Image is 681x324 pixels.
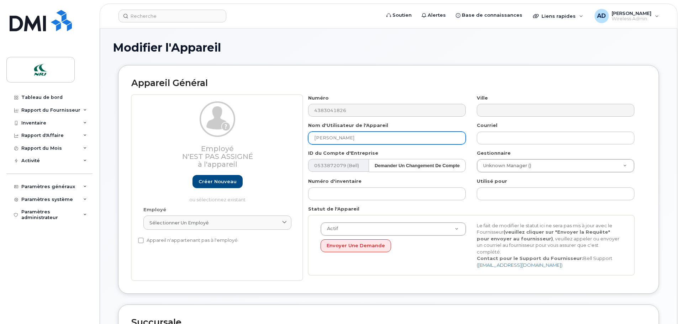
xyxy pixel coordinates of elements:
[131,78,646,88] h2: Appareil Général
[143,196,291,203] p: ou sélectionnez existant
[198,160,237,169] span: à l'appareil
[321,239,391,253] button: Envoyer une Demande
[477,255,583,261] strong: Contact pour le Support du Fournisseur:
[478,262,561,268] a: [EMAIL_ADDRESS][DOMAIN_NAME]
[113,41,664,54] h1: Modifier l'Appareil
[308,206,359,212] label: Statut de l'Appareil
[323,225,338,232] span: Actif
[182,152,253,161] span: N'est pas assigné
[477,159,634,172] a: Unknown Manager ()
[479,163,531,169] span: Unknown Manager ()
[321,223,466,235] a: Actif
[308,178,361,185] label: Numéro d'inventaire
[477,122,497,129] label: Courriel
[143,145,291,168] h3: Employé
[143,216,291,230] a: Sélectionner un employé
[477,229,610,241] strong: (veuillez cliquer sur "Envoyer la Requête" pour envoyer au fournisseur)
[308,95,329,101] label: Numéro
[471,222,628,269] div: Le fait de modifier le statut ici ne sera pas mis à jour avec le Fournisseur , veuillez appeler o...
[308,122,388,129] label: Nom d'Utilisateur de l'Appareil
[369,159,466,172] button: Demander un Changement de Compte
[375,163,460,168] strong: Demander un Changement de Compte
[477,178,507,185] label: Utilisé pour
[477,95,488,101] label: Ville
[143,206,166,213] label: Employé
[138,238,144,243] input: Appareil n'appartenant pas à l'employé
[138,236,238,245] label: Appareil n'appartenant pas à l'employé
[149,219,209,226] span: Sélectionner un employé
[477,150,511,156] label: Gestionnaire
[192,175,243,188] a: Créer nouveau
[308,150,378,156] label: ID du Compte d'Entreprise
